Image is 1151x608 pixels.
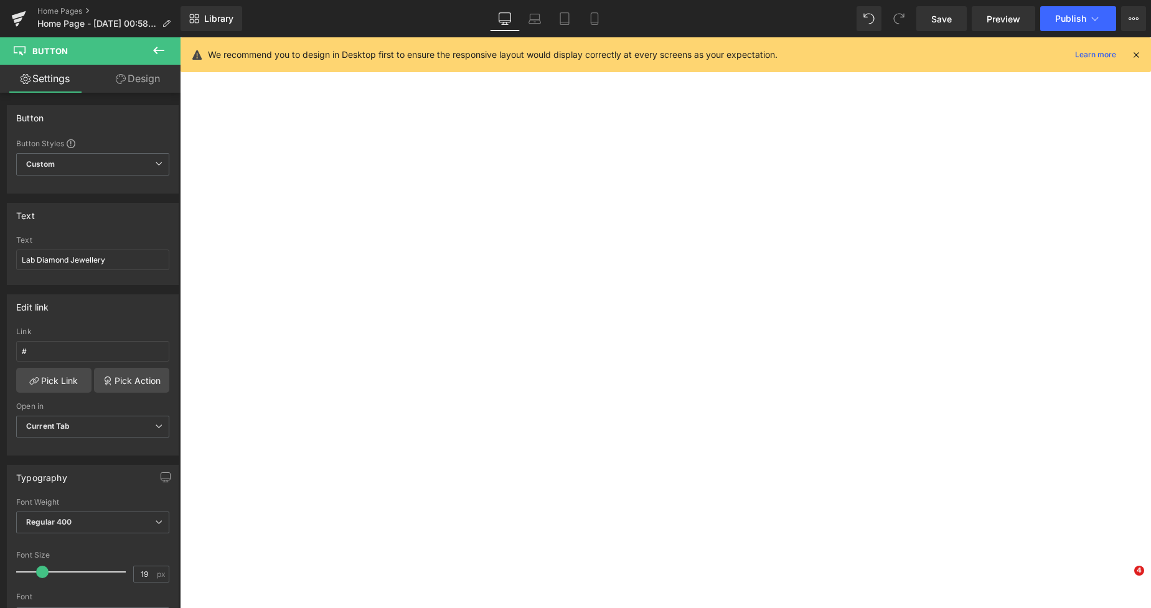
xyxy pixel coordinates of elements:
button: Undo [857,6,881,31]
input: https://your-shop.myshopify.com [16,341,169,362]
div: Font Size [16,551,169,559]
span: Publish [1055,14,1086,24]
a: Design [93,65,183,93]
p: We recommend you to design in Desktop first to ensure the responsive layout would display correct... [208,48,778,62]
a: Learn more [1070,47,1121,62]
a: Mobile [580,6,609,31]
a: Laptop [520,6,550,31]
a: Pick Link [16,368,92,393]
b: Custom [26,159,55,170]
div: Typography [16,465,67,483]
div: Edit link [16,295,49,312]
a: Tablet [550,6,580,31]
a: New Library [181,6,242,31]
button: More [1121,6,1146,31]
span: Save [931,12,952,26]
div: Text [16,203,35,221]
a: Preview [972,6,1035,31]
span: px [157,570,167,578]
div: Open in [16,402,169,411]
a: Desktop [490,6,520,31]
span: 4 [1134,566,1144,576]
b: Regular 400 [26,517,72,526]
button: Publish [1040,6,1116,31]
a: Pick Action [94,368,169,393]
span: Home Page - [DATE] 00:58:32 [37,19,157,29]
b: Current Tab [26,421,70,431]
button: Redo [886,6,911,31]
span: Preview [987,12,1020,26]
div: Text [16,236,169,245]
div: Link [16,327,169,336]
span: Library [204,13,233,24]
iframe: Intercom live chat [1109,566,1139,596]
div: Button Styles [16,138,169,148]
div: Button [16,106,44,123]
span: Button [32,46,68,56]
div: Font [16,592,169,601]
a: Home Pages [37,6,181,16]
div: Font Weight [16,498,169,507]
